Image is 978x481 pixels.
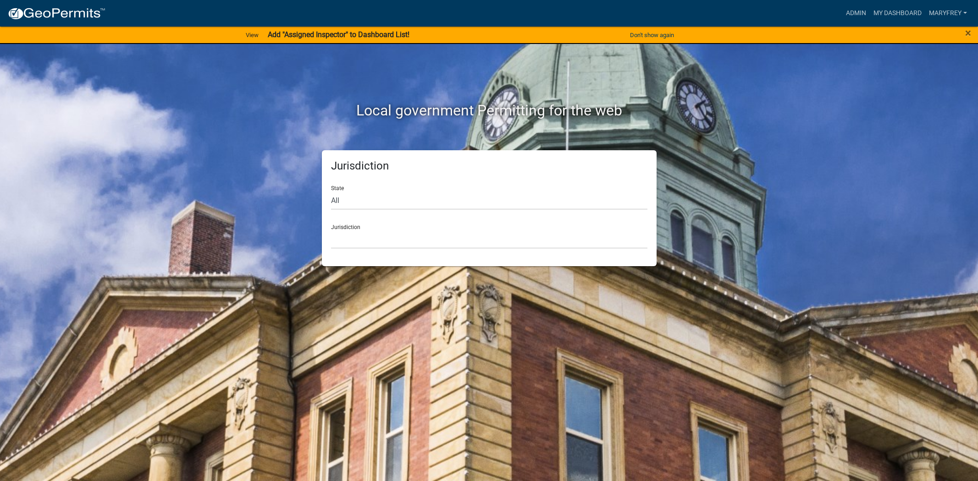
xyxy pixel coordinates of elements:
[965,27,971,38] button: Close
[268,30,409,39] strong: Add "Assigned Inspector" to Dashboard List!
[842,5,870,22] a: Admin
[870,5,925,22] a: My Dashboard
[242,27,262,43] a: View
[235,102,744,119] h2: Local government Permitting for the web
[331,159,647,173] h5: Jurisdiction
[965,27,971,39] span: ×
[925,5,971,22] a: MaryFrey
[626,27,678,43] button: Don't show again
